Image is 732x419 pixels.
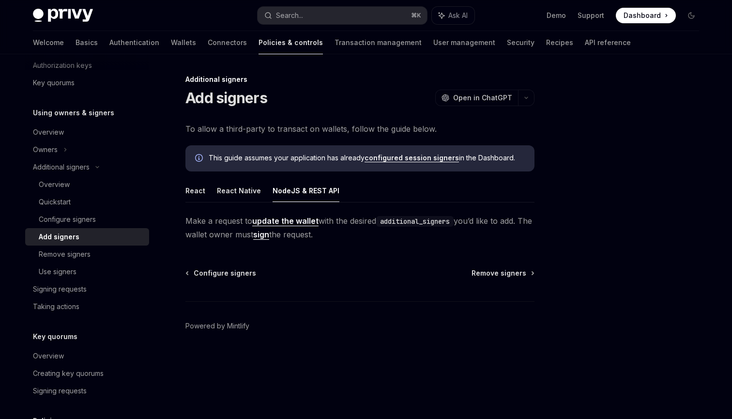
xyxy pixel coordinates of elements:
a: Transaction management [335,31,422,54]
a: Recipes [546,31,573,54]
a: Welcome [33,31,64,54]
h1: Add signers [185,89,267,107]
div: Configure signers [39,214,96,225]
a: Connectors [208,31,247,54]
img: dark logo [33,9,93,22]
a: Demo [547,11,566,20]
a: User management [433,31,495,54]
a: Security [507,31,534,54]
a: configured session signers [365,154,459,162]
svg: Info [195,154,205,164]
a: Remove signers [472,268,534,278]
span: Ask AI [448,11,468,20]
a: Use signers [25,263,149,280]
code: additional_signers [376,216,454,227]
div: Additional signers [185,75,534,84]
div: Overview [33,126,64,138]
a: Wallets [171,31,196,54]
h5: Key quorums [33,331,77,342]
span: Configure signers [194,268,256,278]
a: Dashboard [616,8,676,23]
div: Taking actions [33,301,79,312]
a: Support [578,11,604,20]
a: Signing requests [25,280,149,298]
button: Search...⌘K [258,7,427,24]
a: API reference [585,31,631,54]
a: Powered by Mintlify [185,321,249,331]
a: Key quorums [25,74,149,92]
a: sign [253,230,269,240]
a: Authentication [109,31,159,54]
span: This guide assumes your application has already in the Dashboard. [209,153,525,163]
span: ⌘ K [411,12,421,19]
div: Overview [33,350,64,362]
button: React [185,179,205,202]
button: Toggle dark mode [684,8,699,23]
a: Basics [76,31,98,54]
button: Open in ChatGPT [435,90,518,106]
a: Signing requests [25,382,149,400]
span: Open in ChatGPT [453,93,512,103]
div: Quickstart [39,196,71,208]
div: Key quorums [33,77,75,89]
a: update the wallet [252,216,319,226]
button: Ask AI [432,7,474,24]
span: To allow a third-party to transact on wallets, follow the guide below. [185,122,534,136]
div: Remove signers [39,248,91,260]
span: Remove signers [472,268,526,278]
h5: Using owners & signers [33,107,114,119]
div: Additional signers [33,161,90,173]
div: Search... [276,10,303,21]
div: Owners [33,144,58,155]
span: Dashboard [624,11,661,20]
div: Creating key quorums [33,368,104,379]
a: Overview [25,176,149,193]
a: Creating key quorums [25,365,149,382]
a: Configure signers [25,211,149,228]
a: Remove signers [25,246,149,263]
div: Signing requests [33,283,87,295]
span: Make a request to with the desired you’d like to add. The wallet owner must the request. [185,214,534,241]
a: Add signers [25,228,149,246]
button: React Native [217,179,261,202]
div: Signing requests [33,385,87,397]
a: Overview [25,347,149,365]
a: Quickstart [25,193,149,211]
div: Add signers [39,231,79,243]
a: Policies & controls [259,31,323,54]
div: Overview [39,179,70,190]
a: Overview [25,124,149,141]
div: Use signers [39,266,76,278]
button: NodeJS & REST API [273,179,339,202]
a: Taking actions [25,298,149,315]
a: Configure signers [186,268,256,278]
